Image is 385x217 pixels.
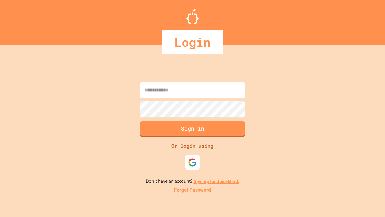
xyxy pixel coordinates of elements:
[140,121,245,137] button: Sign in
[188,158,197,167] img: google-icon.svg
[360,193,379,211] iframe: chat widget
[146,178,239,185] p: Don't have an account?
[194,178,239,184] a: Sign up for JuiceMind.
[186,9,199,24] img: Logo.svg
[174,187,211,194] a: Forgot Password
[162,30,223,54] div: Login
[335,167,379,192] iframe: chat widget
[168,142,217,149] div: Or login using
